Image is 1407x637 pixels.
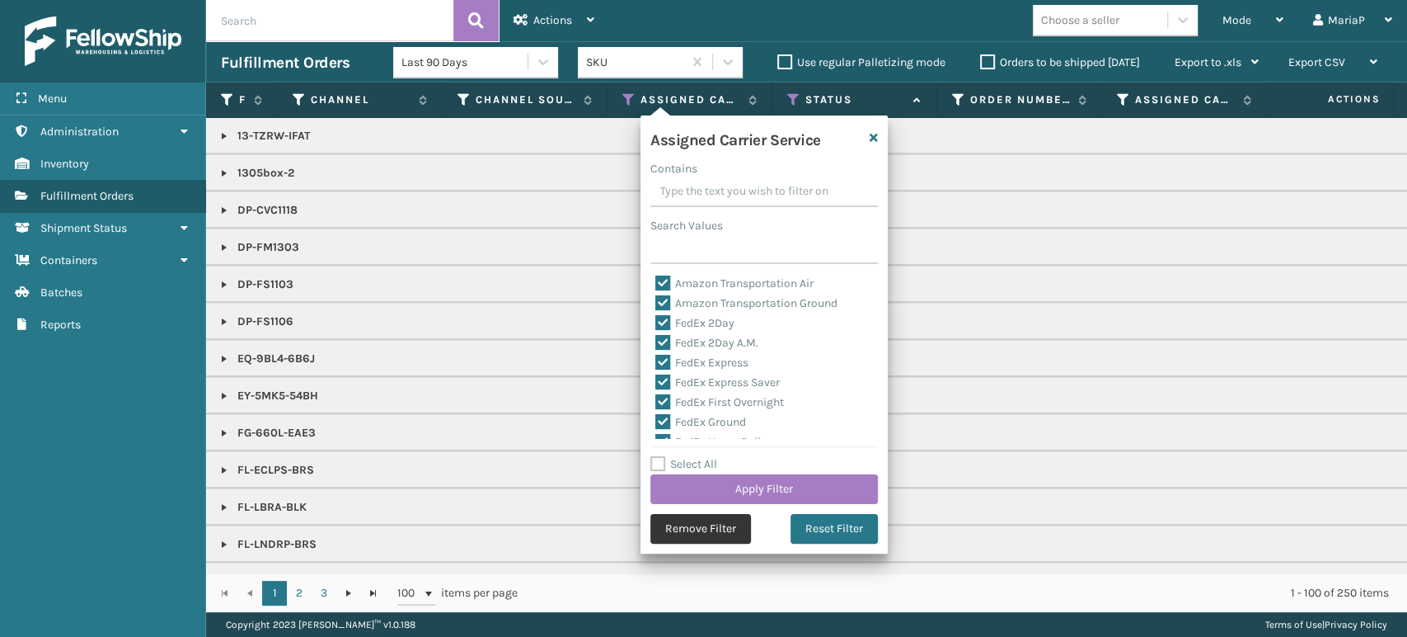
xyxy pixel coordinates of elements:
[401,54,529,71] div: Last 90 Days
[650,514,751,544] button: Remove Filter
[586,54,684,71] div: SKU
[397,581,518,606] span: items per page
[342,587,355,600] span: Go to the next page
[650,217,723,234] label: Search Values
[655,276,814,290] label: Amazon Transportation Air
[650,474,878,504] button: Apply Filter
[1288,55,1345,69] span: Export CSV
[311,92,410,107] label: Channel
[655,395,784,409] label: FedEx First Overnight
[650,177,878,207] input: Type the text you wish to filter on
[25,17,181,66] img: logo
[397,585,422,602] span: 100
[40,125,119,139] span: Administration
[476,92,575,107] label: Channel Source
[1275,86,1390,113] span: Actions
[655,316,734,330] label: FedEx 2Day
[650,160,697,177] label: Contains
[336,581,361,606] a: Go to the next page
[541,585,1389,602] div: 1 - 100 of 250 items
[38,92,67,106] span: Menu
[40,318,81,332] span: Reports
[239,92,246,107] label: Fulfillment Order Id
[655,356,748,370] label: FedEx Express
[790,514,878,544] button: Reset Filter
[1325,619,1387,630] a: Privacy Policy
[312,581,336,606] a: 3
[287,581,312,606] a: 2
[655,296,837,310] label: Amazon Transportation Ground
[1222,13,1251,27] span: Mode
[640,92,740,107] label: Assigned Carrier Service
[655,336,758,350] label: FedEx 2Day A.M.
[655,375,780,389] label: FedEx Express Saver
[777,55,945,69] label: Use regular Palletizing mode
[40,157,89,171] span: Inventory
[40,221,127,235] span: Shipment Status
[650,125,821,150] h4: Assigned Carrier Service
[1135,92,1235,107] label: Assigned Carrier
[655,415,746,429] label: FedEx Ground
[980,55,1140,69] label: Orders to be shipped [DATE]
[262,581,287,606] a: 1
[655,435,782,449] label: FedEx Home Delivery
[226,612,415,637] p: Copyright 2023 [PERSON_NAME]™ v 1.0.188
[367,587,380,600] span: Go to the last page
[533,13,572,27] span: Actions
[40,189,134,203] span: Fulfillment Orders
[1265,612,1387,637] div: |
[805,92,905,107] label: Status
[650,457,717,471] label: Select All
[1265,619,1322,630] a: Terms of Use
[1041,12,1119,29] div: Choose a seller
[361,581,386,606] a: Go to the last page
[1175,55,1241,69] span: Export to .xls
[40,253,97,267] span: Containers
[221,53,349,73] h3: Fulfillment Orders
[40,285,82,300] span: Batches
[970,92,1070,107] label: Order Number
